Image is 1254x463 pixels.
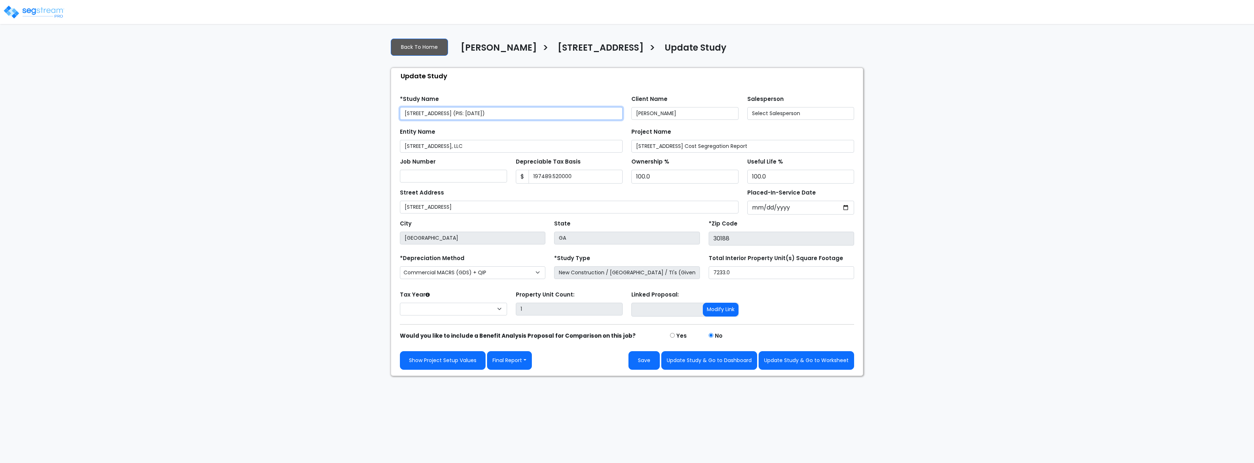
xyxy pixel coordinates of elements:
[516,303,623,315] input: Building Count
[400,107,623,120] input: Study Name
[400,140,623,153] input: Entity Name
[516,158,581,166] label: Depreciable Tax Basis
[649,42,655,56] h3: >
[400,220,412,228] label: City
[400,201,739,213] input: Street Address
[400,128,435,136] label: Entity Name
[461,43,537,55] h4: [PERSON_NAME]
[628,351,660,370] button: Save
[661,351,757,370] button: Update Study & Go to Dashboard
[631,128,671,136] label: Project Name
[709,254,843,263] label: Total Interior Property Unit(s) Square Footage
[552,43,644,58] a: [STREET_ADDRESS]
[400,351,486,370] a: Show Project Setup Values
[747,95,784,103] label: Salesperson
[747,158,783,166] label: Useful Life %
[709,232,854,246] input: Zip Code
[455,43,537,58] a: [PERSON_NAME]
[631,158,669,166] label: Ownership %
[747,189,816,197] label: Placed-In-Service Date
[516,291,575,299] label: Property Unit Count:
[665,43,727,55] h4: Update Study
[400,158,436,166] label: Job Number
[631,107,739,120] input: Client Name
[554,254,590,263] label: *Study Type
[395,68,863,84] div: Update Study
[747,170,854,184] input: Depreciation
[759,351,854,370] button: Update Study & Go to Worksheet
[516,170,529,184] span: $
[400,332,636,340] strong: Would you like to include a Benefit Analysis Proposal for Comparison on this job?
[542,42,549,56] h3: >
[703,303,739,317] button: Modify Link
[631,140,854,153] input: Project Name
[709,220,737,228] label: *Zip Code
[391,39,448,56] a: Back To Home
[558,43,644,55] h4: [STREET_ADDRESS]
[400,254,464,263] label: *Depreciation Method
[631,291,679,299] label: Linked Proposal:
[631,95,667,103] label: Client Name
[400,189,444,197] label: Street Address
[709,266,854,279] input: total square foot
[554,220,570,228] label: State
[400,95,439,103] label: *Study Name
[400,291,430,299] label: Tax Year
[715,332,723,340] label: No
[529,170,623,184] input: 0.00
[487,351,532,370] button: Final Report
[659,43,727,58] a: Update Study
[3,5,65,19] img: logo_pro_r.png
[631,170,739,184] input: Ownership
[676,332,687,340] label: Yes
